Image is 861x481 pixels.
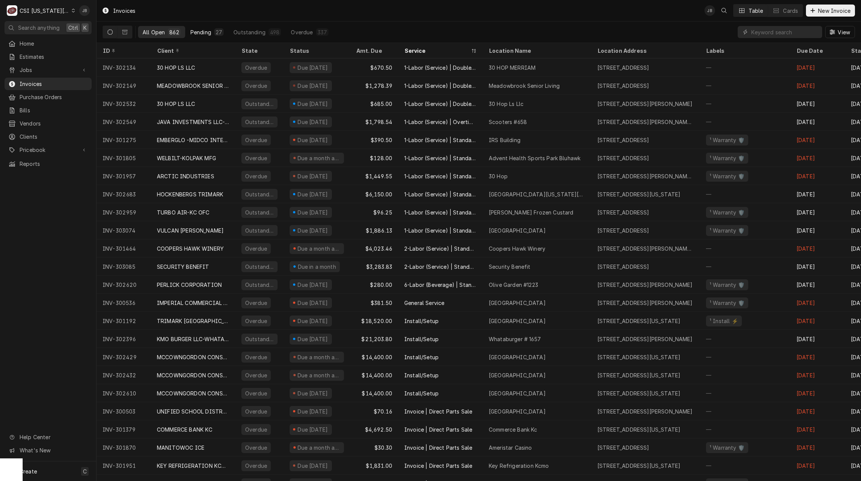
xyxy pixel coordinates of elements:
[709,227,745,234] div: ¹ Warranty 🛡️
[7,5,17,16] div: C
[489,299,546,307] div: [GEOGRAPHIC_DATA]
[790,276,845,294] div: [DATE]
[157,317,229,325] div: TRIMARK [GEOGRAPHIC_DATA] (1)
[597,263,649,271] div: [STREET_ADDRESS]
[404,172,477,180] div: 1-Labor (Service) | Standard | Incurred
[404,371,439,379] div: Install/Setup
[103,47,143,55] div: ID
[790,185,845,203] div: [DATE]
[790,149,845,167] div: [DATE]
[5,431,92,443] a: Go to Help Center
[297,82,329,90] div: Due [DATE]
[404,208,477,216] div: 1-Labor (Service) | Standard | Incurred
[404,444,472,452] div: Invoice | Direct Parts Sale
[597,407,693,415] div: [STREET_ADDRESS][PERSON_NAME]
[790,131,845,149] div: [DATE]
[404,317,439,325] div: Install/Setup
[97,95,151,113] div: INV-302532
[404,154,477,162] div: 1-Labor (Service) | Standard | Incurred
[597,245,694,253] div: [STREET_ADDRESS][PERSON_NAME][PERSON_NAME]
[489,317,546,325] div: [GEOGRAPHIC_DATA]
[700,420,790,438] div: —
[157,172,214,180] div: ARCTIC INDUSTRIES
[97,58,151,77] div: INV-302134
[350,257,398,276] div: $3,283.83
[790,239,845,257] div: [DATE]
[700,239,790,257] div: —
[404,389,439,397] div: Install/Setup
[157,335,229,343] div: KMO BURGER LLC-WHATABURGER
[97,330,151,348] div: INV-302396
[297,136,329,144] div: Due [DATE]
[20,468,37,475] span: Create
[404,407,472,415] div: Invoice | Direct Parts Sale
[597,426,680,434] div: [STREET_ADDRESS][US_STATE]
[157,82,229,90] div: MEADOWBROOK SENIOR LIVING
[709,208,745,216] div: ¹ Warranty 🛡️
[404,245,477,253] div: 2-Labor (Service) | Standard | Estimated
[244,353,268,361] div: Overdue
[489,154,580,162] div: Advent Health Sports Park Bluhawk
[5,78,92,90] a: Invoices
[597,82,649,90] div: [STREET_ADDRESS]
[244,371,268,379] div: Overdue
[790,438,845,456] div: [DATE]
[489,47,584,55] div: Location Name
[5,21,92,34] button: Search anythingCtrlK
[790,77,845,95] div: [DATE]
[790,384,845,402] div: [DATE]
[597,281,693,289] div: [STREET_ADDRESS][PERSON_NAME]
[350,239,398,257] div: $4,023.46
[5,64,92,76] a: Go to Jobs
[297,208,329,216] div: Due [DATE]
[97,221,151,239] div: INV-303074
[404,64,477,72] div: 1-Labor (Service) | Double | Incurred
[244,64,268,72] div: Overdue
[597,136,649,144] div: [STREET_ADDRESS]
[5,158,92,170] a: Reports
[700,95,790,113] div: —
[157,371,229,379] div: MCCOWNGORDON CONSTRUCTION
[97,113,151,131] div: INV-302549
[297,389,329,397] div: Due [DATE]
[97,348,151,366] div: INV-302429
[297,335,329,343] div: Due [DATE]
[709,299,745,307] div: ¹ Warranty 🛡️
[700,366,790,384] div: —
[97,402,151,420] div: INV-300503
[790,348,845,366] div: [DATE]
[233,28,266,36] div: Outstanding
[5,130,92,143] a: Clients
[350,77,398,95] div: $1,278.39
[157,281,222,289] div: PERLICK CORPORATION
[169,28,179,36] div: 862
[350,95,398,113] div: $685.00
[704,5,715,16] div: Joshua Bennett's Avatar
[350,366,398,384] div: $14,400.00
[790,58,845,77] div: [DATE]
[157,118,229,126] div: JAVA INVESTMENTS LLC-SCOOTERS
[97,276,151,294] div: INV-302620
[790,402,845,420] div: [DATE]
[597,227,649,234] div: [STREET_ADDRESS]
[5,144,92,156] a: Go to Pricebook
[790,294,845,312] div: [DATE]
[297,154,341,162] div: Due a month ago
[489,136,520,144] div: IRS Building
[489,462,549,470] div: Key Refrigeration Kcmo
[244,245,268,253] div: Overdue
[404,335,439,343] div: Install/Setup
[709,136,745,144] div: ¹ Warranty 🛡️
[5,117,92,130] a: Vendors
[157,208,210,216] div: TURBO AIR-KC OFC
[404,462,472,470] div: Invoice | Direct Parts Sale
[597,100,693,108] div: [STREET_ADDRESS][PERSON_NAME]
[489,100,523,108] div: 30 Hop Ls Llc
[97,131,151,149] div: INV-301275
[706,47,784,55] div: Labels
[97,77,151,95] div: INV-302149
[597,335,693,343] div: [STREET_ADDRESS][PERSON_NAME]
[157,299,229,307] div: IMPERIAL COMMERCIAL COOKING EQUIP
[244,389,268,397] div: Overdue
[350,131,398,149] div: $390.50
